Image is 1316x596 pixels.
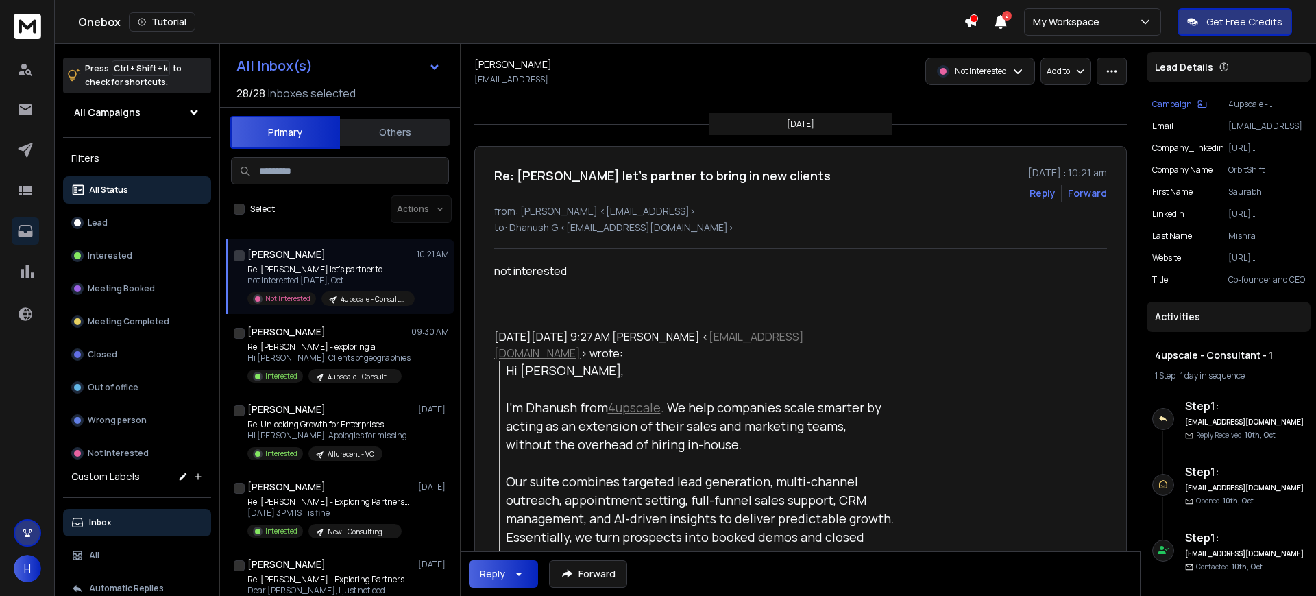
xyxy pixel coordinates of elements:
button: Meeting Completed [63,308,211,335]
p: Hi [PERSON_NAME], Apologies for missing [247,430,407,441]
p: Not Interested [88,448,149,459]
p: [EMAIL_ADDRESS] [474,74,548,85]
p: Automatic Replies [89,583,164,594]
p: Re: [PERSON_NAME] - Exploring Partnership [247,574,412,585]
h3: Custom Labels [71,470,140,484]
p: 4upscale - Consultant - 1 [341,294,406,305]
button: Wrong person [63,407,211,434]
h1: [PERSON_NAME] [474,58,552,71]
label: Select [250,204,275,215]
button: Out of office [63,374,211,401]
p: Get Free Credits [1206,15,1282,29]
button: Forward [549,560,627,588]
p: Opened [1196,496,1254,506]
h6: Step 1 : [1185,464,1305,480]
button: Reply [469,560,538,588]
p: [DATE] [787,119,814,130]
button: Campaign [1152,99,1207,110]
p: Interested [265,526,297,536]
h1: [PERSON_NAME] [247,558,326,571]
h1: All Inbox(s) [236,59,313,73]
span: 10th, Oct [1232,562,1263,571]
h1: [PERSON_NAME] [247,325,326,339]
p: First Name [1152,187,1193,198]
h6: [EMAIL_ADDRESS][DOMAIN_NAME] [1185,483,1305,493]
p: Meeting Completed [88,316,169,327]
button: Closed [63,341,211,368]
button: All Status [63,176,211,204]
p: [DATE] 3PM IST is fine [247,508,412,518]
p: website [1152,252,1181,263]
p: not interested [DATE], Oct [247,275,412,286]
p: from: [PERSON_NAME] <[EMAIL_ADDRESS]> [494,204,1107,218]
p: Co-founder and CEO [1228,274,1305,285]
button: All [63,542,211,569]
h1: 4upscale - Consultant - 1 [1155,348,1302,362]
div: not interested [494,263,894,279]
p: Wrong person [88,415,147,426]
p: Dear [PERSON_NAME], I just noticed [247,585,412,596]
p: Lead Details [1155,60,1213,74]
p: Campaign [1152,99,1192,110]
p: My Workspace [1033,15,1105,29]
p: Re: [PERSON_NAME] - exploring a [247,342,411,353]
p: Re: [PERSON_NAME] let’s partner to [247,264,412,275]
p: [DATE] [418,404,449,415]
span: Hi [PERSON_NAME], [506,362,624,379]
div: [DATE][DATE] 9:27 AM [PERSON_NAME] < > wrote: [494,329,894,361]
p: Meeting Booked [88,283,155,294]
h1: Re: [PERSON_NAME] let’s partner to bring in new clients [494,166,831,185]
p: Interested [265,371,297,381]
p: [DATE] [418,481,449,492]
p: Re: [PERSON_NAME] - Exploring Partnership [247,497,412,508]
p: Lead [88,217,108,228]
span: Our suite combines targeted lead generation, multi-channel outreach, appointment setting, full-fu... [506,473,897,564]
button: Others [340,117,450,147]
button: H [14,555,41,582]
p: Press to check for shortcuts. [85,62,182,89]
h6: Step 1 : [1185,529,1305,546]
p: 4upscale - Consultant - 1 [328,372,393,382]
button: All Inbox(s) [226,52,452,80]
button: Meeting Booked [63,275,211,302]
h1: [PERSON_NAME] [247,403,326,416]
p: Interested [265,449,297,459]
span: I’m Dhanush from . We help companies scale smarter by acting as an extension of their sales and m... [506,399,884,453]
p: Mishra [1228,230,1305,241]
button: Not Interested [63,440,211,467]
p: Inbox [89,517,112,528]
p: Contacted [1196,562,1263,572]
p: 09:30 AM [411,326,449,337]
p: Add to [1047,66,1070,77]
div: | [1155,370,1302,381]
p: Reply Received [1196,430,1276,440]
button: Get Free Credits [1178,8,1292,36]
p: Out of office [88,382,138,393]
p: All [89,550,99,561]
button: Lead [63,209,211,237]
p: 4upscale - Consultant - 1 [1228,99,1305,110]
span: 10th, Oct [1223,496,1254,505]
p: [EMAIL_ADDRESS] [1228,121,1305,132]
span: 1 Step [1155,370,1175,381]
p: [URL][DOMAIN_NAME] [1228,143,1305,154]
p: New - Consulting - Indian - Allurecent [328,527,393,537]
h6: [EMAIL_ADDRESS][DOMAIN_NAME] [1185,549,1305,559]
button: All Campaigns [63,99,211,126]
p: Not Interested [955,66,1007,77]
p: Interested [88,250,132,261]
div: Activities [1147,302,1311,332]
p: Hi [PERSON_NAME], Clients of geographies [247,353,411,363]
span: 28 / 28 [236,85,265,102]
p: Company Name [1152,165,1213,176]
button: Tutorial [129,12,195,32]
div: Onebox [78,12,964,32]
p: Last Name [1152,230,1192,241]
p: Not Interested [265,294,310,304]
p: [URL][DOMAIN_NAME] [1228,208,1305,219]
p: 10:21 AM [417,249,449,260]
p: to: Dhanush G <[EMAIL_ADDRESS][DOMAIN_NAME]> [494,221,1107,235]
